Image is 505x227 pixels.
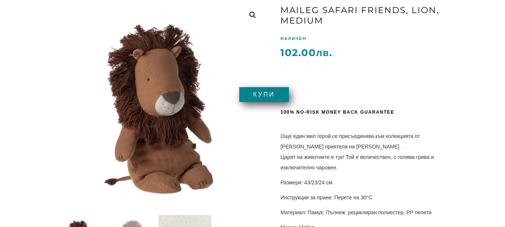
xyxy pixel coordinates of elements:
p: Още един мил герой се присъединява към колекцията от [PERSON_NAME] приятели на [PERSON_NAME]. Цар... [280,131,452,173]
p: Материал: Памук; Пълнеж: рециклиран полиестер, PP пелети [280,207,452,218]
p: Инструкции за пране: Перете на 30°C [280,192,452,203]
h1: Maileg Safari friends, Lion, Medium [280,3,452,28]
div: 100% No-risk money back guarantee [280,110,452,115]
span: лв. [316,47,332,59]
span: 102.00 [280,47,332,59]
p: Размери: 43/23/24 см [280,177,452,188]
button: Купи [239,87,289,102]
p: НАЛИЧЕН [280,33,452,44]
